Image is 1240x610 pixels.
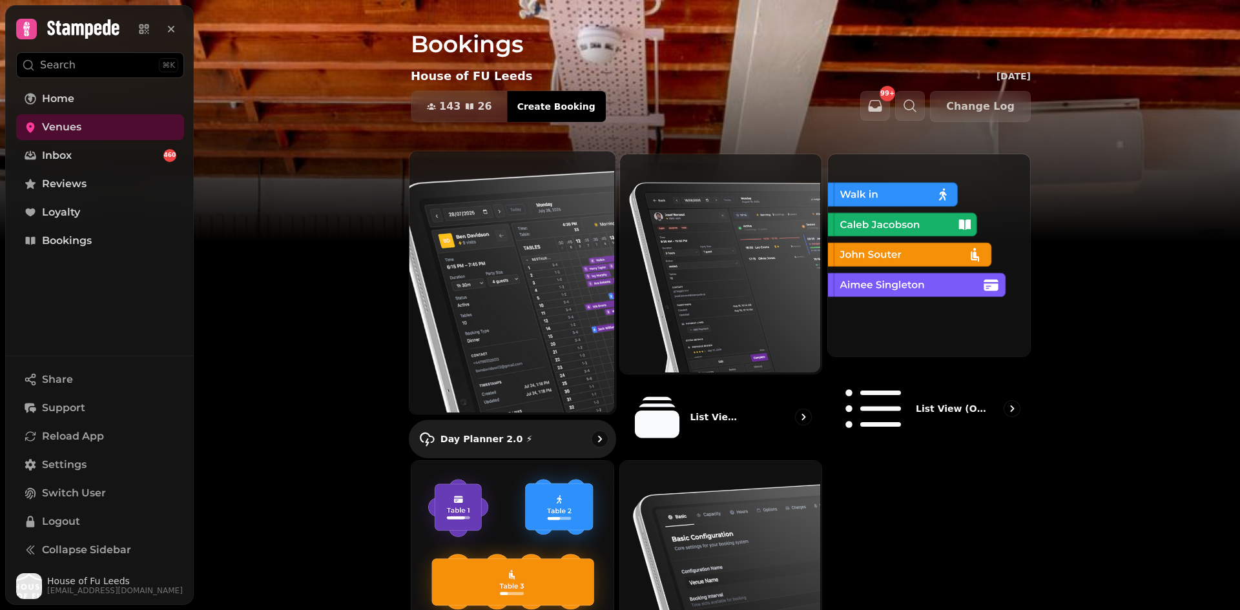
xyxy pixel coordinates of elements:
[507,91,606,122] button: Create Booking
[880,90,894,97] span: 99+
[42,429,104,444] span: Reload App
[16,509,184,534] button: Logout
[916,402,986,415] p: List view (Old - going soon)
[42,542,131,558] span: Collapse Sidebar
[930,91,1031,122] button: Change Log
[411,67,533,85] p: House of FU Leeds
[42,485,106,501] span: Switch User
[42,372,73,387] span: Share
[16,199,184,225] a: Loyalty
[593,432,606,445] svg: go to
[42,176,87,192] span: Reviews
[439,101,460,112] span: 143
[619,153,821,372] img: List View 2.0 ⚡ (New)
[997,70,1031,83] p: [DATE]
[16,423,184,449] button: Reload App
[16,367,184,392] button: Share
[16,573,184,599] button: User avatarHouse of Fu Leeds[EMAIL_ADDRESS][DOMAIN_NAME]
[16,480,184,506] button: Switch User
[40,57,76,73] p: Search
[42,233,92,249] span: Bookings
[16,573,42,599] img: User avatar
[946,101,1015,112] span: Change Log
[164,151,176,160] span: 460
[517,102,595,111] span: Create Booking
[16,114,184,140] a: Venues
[440,432,533,445] p: Day Planner 2.0 ⚡
[16,395,184,421] button: Support
[409,150,616,458] a: Day Planner 2.0 ⚡Day Planner 2.0 ⚡
[47,576,183,585] span: House of Fu Leeds
[16,171,184,197] a: Reviews
[42,91,74,107] span: Home
[411,91,508,122] button: 14326
[477,101,491,112] span: 26
[42,205,80,220] span: Loyalty
[1006,402,1018,415] svg: go to
[16,537,184,563] button: Collapse Sidebar
[42,119,81,135] span: Venues
[159,58,178,72] div: ⌘K
[619,154,823,455] a: List View 2.0 ⚡ (New)List View 2.0 ⚡ (New)
[827,154,1031,455] a: List view (Old - going soon)List view (Old - going soon)
[16,452,184,478] a: Settings
[42,514,80,529] span: Logout
[408,150,614,412] img: Day Planner 2.0 ⚡
[47,585,183,596] span: [EMAIL_ADDRESS][DOMAIN_NAME]
[16,228,184,254] a: Bookings
[42,148,72,163] span: Inbox
[797,411,810,423] svg: go to
[16,52,184,78] button: Search⌘K
[16,143,184,168] a: Inbox460
[42,457,87,473] span: Settings
[827,153,1029,355] img: List view (Old - going soon)
[690,411,743,423] p: List View 2.0 ⚡ (New)
[16,86,184,112] a: Home
[42,400,85,416] span: Support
